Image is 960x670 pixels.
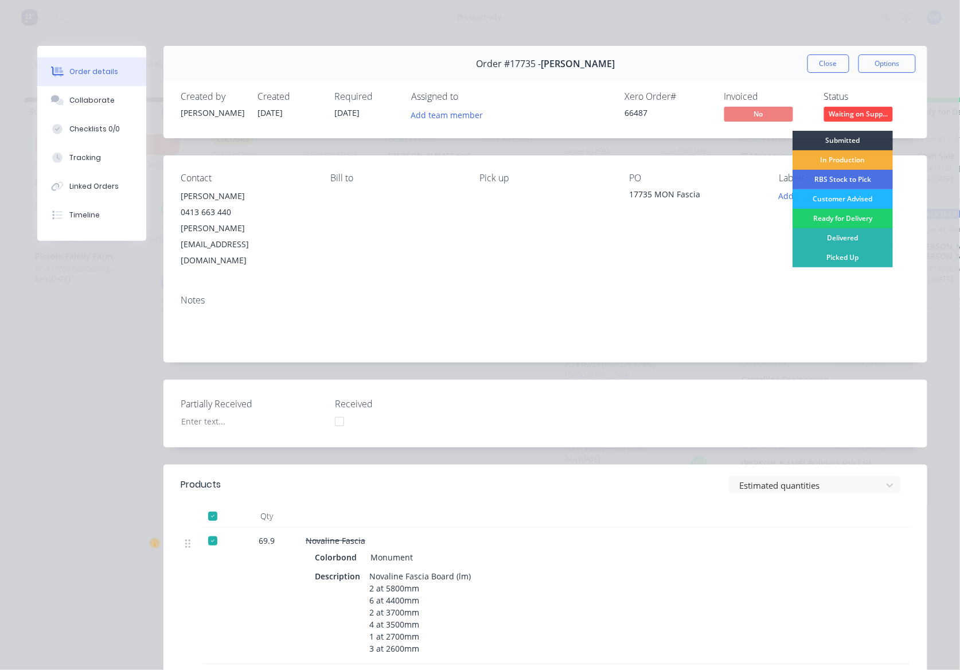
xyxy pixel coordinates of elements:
div: Assigned to [411,91,526,102]
span: Novaline Fascia [306,535,365,546]
div: Delivered [793,228,893,248]
button: Collaborate [37,86,146,115]
div: In Production [793,150,893,170]
div: Xero Order # [625,91,711,102]
span: [DATE] [334,107,360,118]
div: Notes [181,295,910,306]
button: Close [807,54,849,73]
button: Add team member [405,107,489,122]
div: Description [315,568,365,585]
button: Add labels [772,188,825,204]
div: PO [629,173,760,184]
div: Created by [181,91,244,102]
div: 17735 MON Fascia [629,188,760,204]
span: [PERSON_NAME] [541,59,615,69]
label: Partially Received [181,397,324,411]
button: Options [858,54,916,73]
div: Customer Advised [793,189,893,209]
div: Colorbond [315,549,361,566]
div: Qty [232,505,301,528]
span: Order #17735 - [476,59,541,69]
button: Timeline [37,201,146,229]
div: Picked Up [793,248,893,267]
div: Monument [366,549,413,566]
div: [PERSON_NAME] [181,188,312,204]
button: Checklists 0/0 [37,115,146,143]
span: [DATE] [257,107,283,118]
button: Add team member [411,107,489,122]
div: 0413 663 440 [181,204,312,220]
div: Ready for Delivery [793,209,893,228]
button: Waiting on Supp... [824,107,893,124]
span: 69.9 [259,535,275,547]
div: Timeline [69,210,100,220]
div: Submitted [793,131,893,150]
div: Pick up [480,173,611,184]
div: Status [824,91,910,102]
div: Required [334,91,397,102]
div: Novaline Fascia Board (lm) 2 at 5800mm 6 at 4400mm 2 at 3700mm 4 at 3500mm 1 at 2700mm 3 at 2600mm [365,568,475,657]
div: Contact [181,173,312,184]
div: Invoiced [724,91,810,102]
div: Tracking [69,153,101,163]
div: Order details [69,67,118,77]
div: Checklists 0/0 [69,124,120,134]
div: [PERSON_NAME] [181,107,244,119]
div: Collaborate [69,95,115,106]
button: Tracking [37,143,146,172]
button: Order details [37,57,146,86]
div: Labels [779,173,910,184]
div: [PERSON_NAME][EMAIL_ADDRESS][DOMAIN_NAME] [181,220,312,268]
div: Products [181,478,221,492]
span: Waiting on Supp... [824,107,893,121]
label: Received [335,397,478,411]
span: No [724,107,793,121]
div: RBS Stock to Pick [793,170,893,189]
div: Bill to [330,173,462,184]
div: [PERSON_NAME]0413 663 440[PERSON_NAME][EMAIL_ADDRESS][DOMAIN_NAME] [181,188,312,268]
button: Linked Orders [37,172,146,201]
div: Created [257,91,321,102]
div: Linked Orders [69,181,119,192]
div: 66487 [625,107,711,119]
